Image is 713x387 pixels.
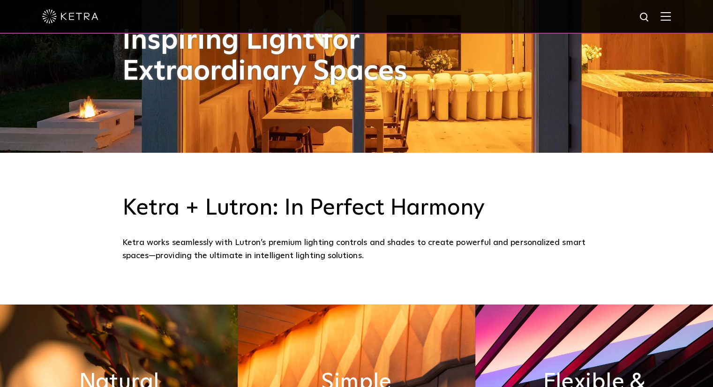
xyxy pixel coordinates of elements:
[122,236,591,263] div: Ketra works seamlessly with Lutron’s premium lighting controls and shades to create powerful and ...
[122,195,591,222] h3: Ketra + Lutron: In Perfect Harmony
[122,25,427,87] h1: Inspiring Light for Extraordinary Spaces
[42,9,98,23] img: ketra-logo-2019-white
[639,12,651,23] img: search icon
[660,12,671,21] img: Hamburger%20Nav.svg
